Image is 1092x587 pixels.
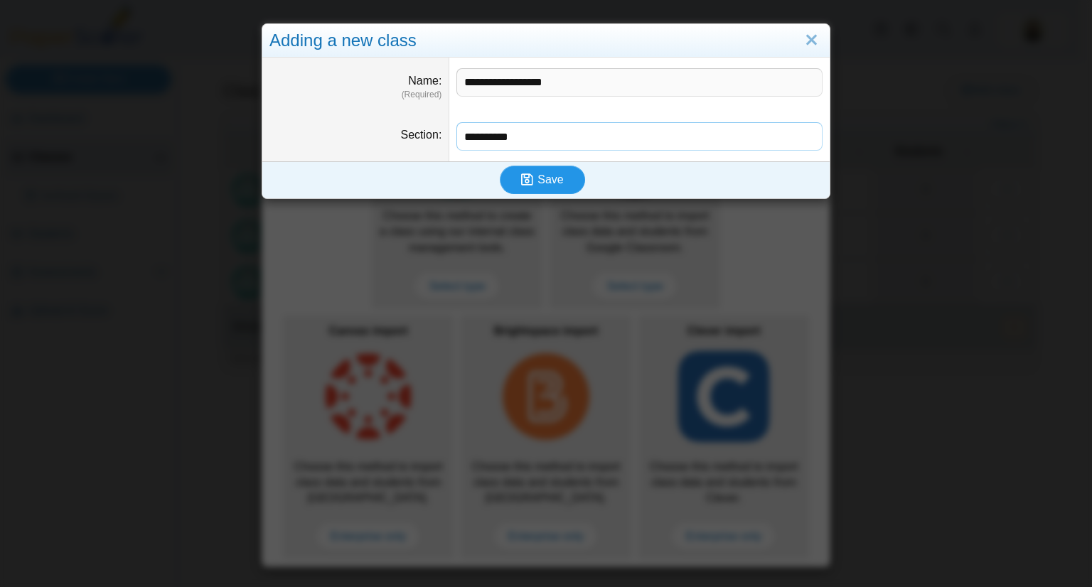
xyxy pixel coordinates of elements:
dfn: (Required) [269,89,441,101]
div: Adding a new class [262,24,830,58]
a: Close [801,28,823,53]
span: Save [537,173,563,185]
button: Save [500,166,585,194]
label: Section [401,129,442,141]
label: Name [408,75,441,87]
